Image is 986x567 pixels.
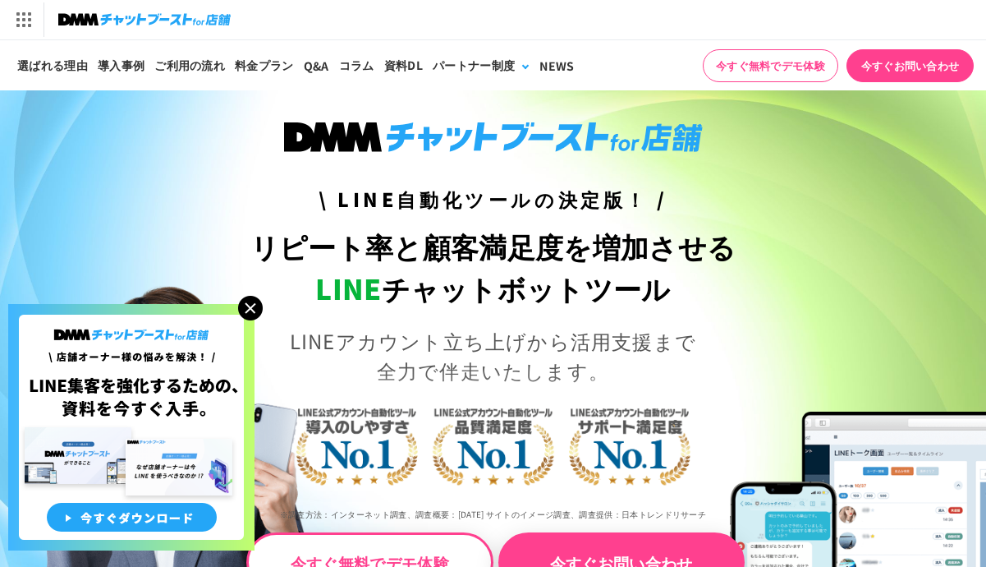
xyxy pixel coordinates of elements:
[8,304,255,551] img: 店舗オーナー様の悩みを解決!LINE集客を狂化するための資料を今すぐ入手!
[299,40,334,90] a: Q&A
[93,40,149,90] a: 導入事例
[315,268,381,308] span: LINE
[58,8,231,31] img: チャットブーストfor店舗
[12,40,93,90] a: 選ばれる理由
[534,40,579,90] a: NEWS
[149,40,230,90] a: ご利用の流れ
[230,40,299,90] a: 料金プラン
[334,40,379,90] a: コラム
[246,496,740,532] p: ※調査方法：インターネット調査、調査概要：[DATE] サイトのイメージ調査、調査提供：日本トレンドリサーチ
[433,57,515,74] div: パートナー制度
[246,348,740,538] img: LINE公式アカウント自動化ツール導入のしやすさNo.1｜LINE公式アカウント自動化ツール品質満足度No.1｜LINE公式アカウント自動化ツールサポート満足度No.1
[8,304,255,324] a: 店舗オーナー様の悩みを解決!LINE集客を狂化するための資料を今すぐ入手!
[703,49,838,82] a: 今すぐ無料でデモ体験
[246,185,740,214] h3: \ LINE自動化ツールの決定版！ /
[2,2,44,37] img: サービス
[246,226,740,310] h1: リピート率と顧客満足度を増加させる チャットボットツール
[379,40,428,90] a: 資料DL
[846,49,974,82] a: 今すぐお問い合わせ
[246,326,740,385] p: LINEアカウント立ち上げから活用支援まで 全力で伴走いたします。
